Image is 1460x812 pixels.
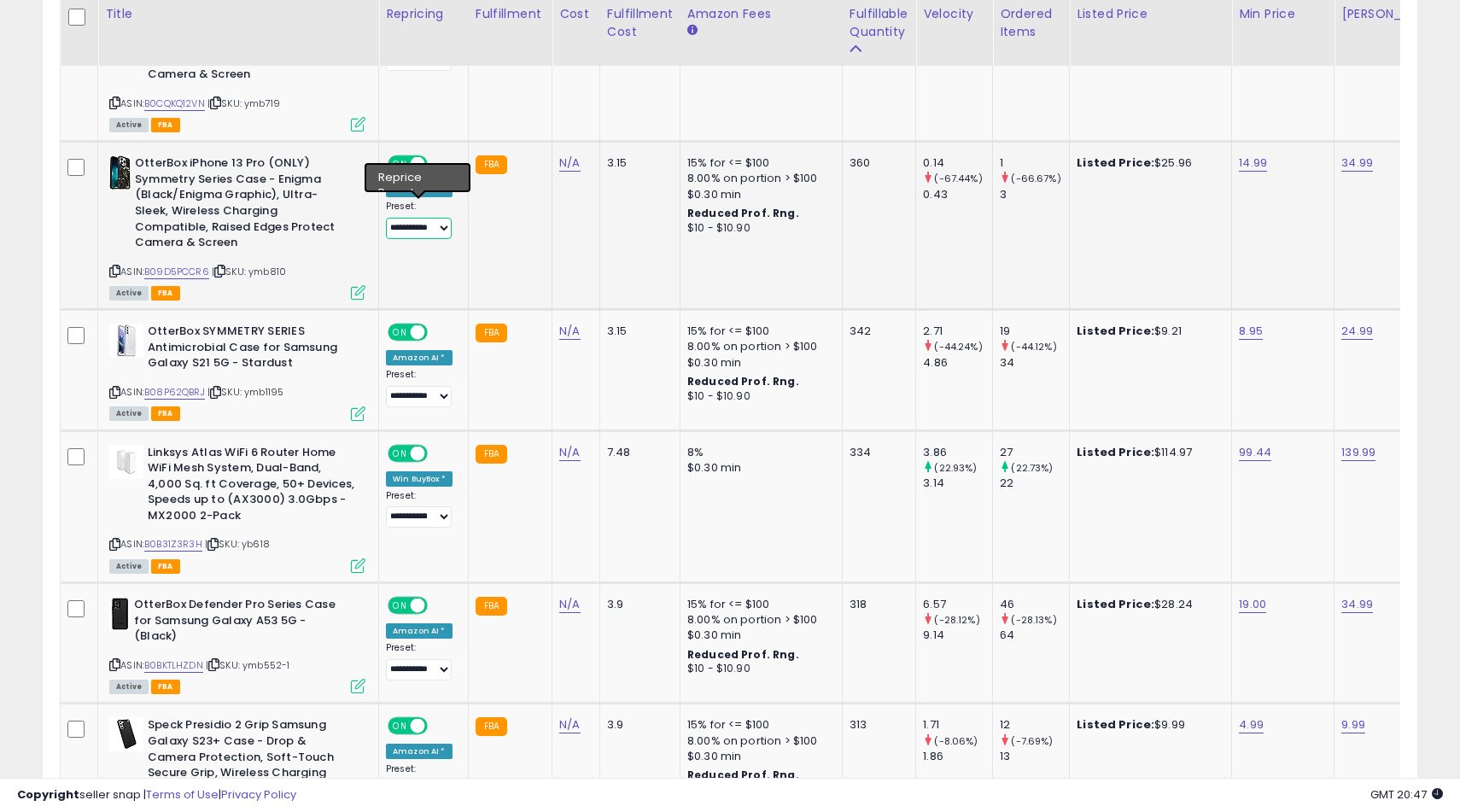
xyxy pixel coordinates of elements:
[687,647,799,662] b: Reduced Prof. Rng.
[1000,717,1069,733] div: 12
[1239,716,1264,733] a: 4.99
[687,187,829,202] div: $0.30 min
[17,786,79,803] strong: Copyright
[109,445,365,571] div: ASIN:
[144,96,205,111] a: B0CQKQ12VN
[109,118,149,132] span: All listings currently available for purchase on Amazon
[1370,786,1443,803] span: 2025-10-12 20:47 GMT
[1011,340,1056,353] small: (-44.12%)
[607,324,667,339] div: 3.15
[687,612,829,628] div: 8.00% on portion > $100
[389,325,411,340] span: ON
[1077,444,1154,460] b: Listed Price:
[1239,323,1263,340] a: 8.95
[109,680,149,694] span: All listings currently available for purchase on Amazon
[850,717,902,733] div: 313
[144,537,202,552] a: B0B31Z3R3H
[389,599,411,613] span: ON
[1077,717,1218,733] div: $9.99
[934,734,978,748] small: (-8.06%)
[687,355,829,371] div: $0.30 min
[476,717,507,736] small: FBA
[850,324,902,339] div: 342
[425,599,453,613] span: OFF
[923,717,992,733] div: 1.71
[687,389,829,404] div: $10 - $10.90
[1239,596,1266,613] a: 19.00
[687,445,829,460] div: 8%
[1239,444,1271,461] a: 99.44
[389,157,411,172] span: ON
[1341,5,1443,23] div: [PERSON_NAME]
[1000,445,1069,460] div: 27
[923,628,992,643] div: 9.14
[1000,187,1069,202] div: 3
[1341,323,1373,340] a: 24.99
[476,155,507,174] small: FBA
[135,155,342,254] b: OtterBox iPhone 13 Pro (ONLY) Symmetry Series Case - Enigma (Black/Enigma Graphic), Ultra-Sleek, ...
[687,597,829,612] div: 15% for <= $100
[559,5,593,23] div: Cost
[1077,5,1224,23] div: Listed Price
[1077,445,1218,460] div: $114.97
[1077,155,1154,171] b: Listed Price:
[934,613,979,627] small: (-28.12%)
[687,155,829,171] div: 15% for <= $100
[934,172,982,185] small: (-67.44%)
[425,325,453,340] span: OFF
[109,597,365,692] div: ASIN:
[559,716,580,733] a: N/A
[425,719,453,733] span: OFF
[386,182,453,197] div: Amazon AI *
[476,324,507,342] small: FBA
[1000,476,1069,491] div: 22
[850,155,902,171] div: 360
[607,717,667,733] div: 3.9
[109,324,365,418] div: ASIN:
[146,786,219,803] a: Terms of Use
[607,5,673,41] div: Fulfillment Cost
[476,597,507,616] small: FBA
[206,658,290,672] span: | SKU: ymb552-1
[850,445,902,460] div: 334
[1011,172,1060,185] small: (-66.67%)
[1341,444,1375,461] a: 139.99
[1341,155,1373,172] a: 34.99
[559,596,580,613] a: N/A
[1000,324,1069,339] div: 19
[144,385,205,400] a: B08P62QBRJ
[687,662,829,676] div: $10 - $10.90
[221,786,296,803] a: Privacy Policy
[134,597,342,649] b: OtterBox Defender Pro Series Case for Samsung Galaxy A53 5G - (Black)
[109,155,365,298] div: ASIN:
[559,323,580,340] a: N/A
[207,96,280,110] span: | SKU: ymb719
[923,445,992,460] div: 3.86
[207,385,283,399] span: | SKU: ymb1195
[687,717,829,733] div: 15% for <= $100
[934,340,982,353] small: (-44.24%)
[386,623,453,639] div: Amazon AI *
[1077,596,1154,612] b: Listed Price:
[386,490,455,529] div: Preset:
[1000,5,1062,41] div: Ordered Items
[923,155,992,171] div: 0.14
[109,155,131,190] img: 415AGRM3gnL._SL40_.jpg
[687,206,799,220] b: Reduced Prof. Rng.
[109,717,143,751] img: 31za82DZ5VL._SL40_.jpg
[386,642,455,681] div: Preset:
[934,461,977,475] small: (22.93%)
[1000,749,1069,764] div: 13
[212,265,286,278] span: | SKU: ymb810
[425,446,453,460] span: OFF
[923,187,992,202] div: 0.43
[1011,461,1053,475] small: (22.73%)
[109,445,143,479] img: 31GCPhjJZIL._SL40_.jpg
[687,221,829,236] div: $10 - $10.90
[850,597,902,612] div: 318
[476,445,507,464] small: FBA
[151,406,180,421] span: FBA
[687,23,698,38] small: Amazon Fees.
[559,444,580,461] a: N/A
[1077,716,1154,733] b: Listed Price:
